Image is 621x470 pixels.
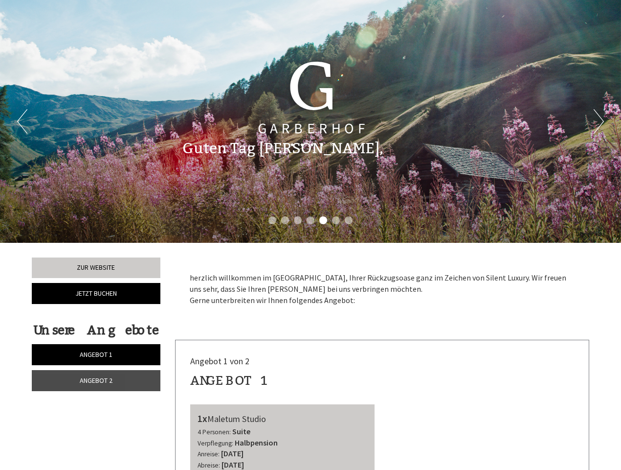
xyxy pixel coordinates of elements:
span: Angebot 2 [80,376,112,385]
small: Abreise: [198,461,220,470]
div: Maletum Studio [198,412,368,426]
b: [DATE] [222,460,244,470]
button: Next [594,109,604,134]
div: Angebot 1 [190,372,269,390]
h1: Guten Tag [PERSON_NAME], [182,141,383,157]
span: Angebot 1 [80,350,112,359]
b: [DATE] [221,448,244,458]
span: Angebot 1 von 2 [190,355,249,367]
small: Verpflegung: [198,439,233,447]
small: 4 Personen: [198,428,231,436]
small: Anreise: [198,450,220,458]
b: 1x [198,412,207,424]
a: Zur Website [32,258,160,278]
button: Previous [17,109,27,134]
p: herzlich willkommen im [GEOGRAPHIC_DATA], Ihrer Rückzugsoase ganz im Zeichen von Silent Luxury. W... [190,272,575,306]
b: Suite [232,426,250,436]
a: Jetzt buchen [32,283,160,304]
b: Halbpension [235,438,278,447]
div: Unsere Angebote [32,321,160,339]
